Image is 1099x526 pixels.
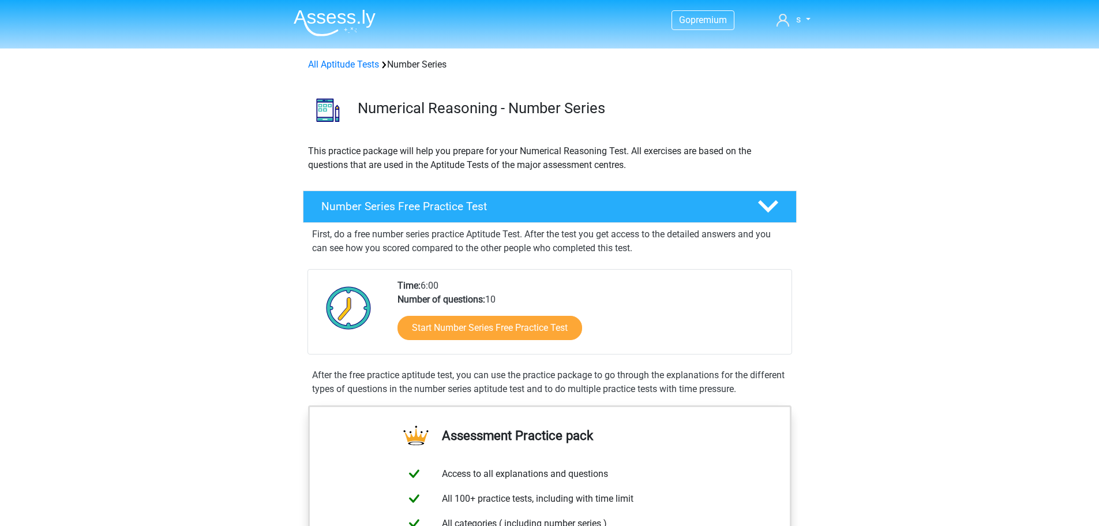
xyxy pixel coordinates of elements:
img: Clock [320,279,378,337]
div: After the free practice aptitude test, you can use the practice package to go through the explana... [307,368,792,396]
img: Assessly [294,9,376,36]
span: Go [679,14,691,25]
a: Number Series Free Practice Test [298,191,801,223]
a: Gopremium [672,12,734,28]
p: First, do a free number series practice Aptitude Test. After the test you get access to the detai... [312,227,787,255]
h4: Number Series Free Practice Test [321,200,739,213]
a: s [772,13,815,27]
h3: Numerical Reasoning - Number Series [358,99,787,117]
b: Number of questions: [397,294,485,305]
b: Time: [397,280,421,291]
a: All Aptitude Tests [308,59,379,70]
p: This practice package will help you prepare for your Numerical Reasoning Test. All exercises are ... [308,144,792,172]
a: Start Number Series Free Practice Test [397,316,582,340]
div: Number Series [303,58,796,72]
span: premium [691,14,727,25]
span: s [796,14,801,25]
div: 6:00 10 [389,279,791,354]
img: number series [303,85,352,135]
